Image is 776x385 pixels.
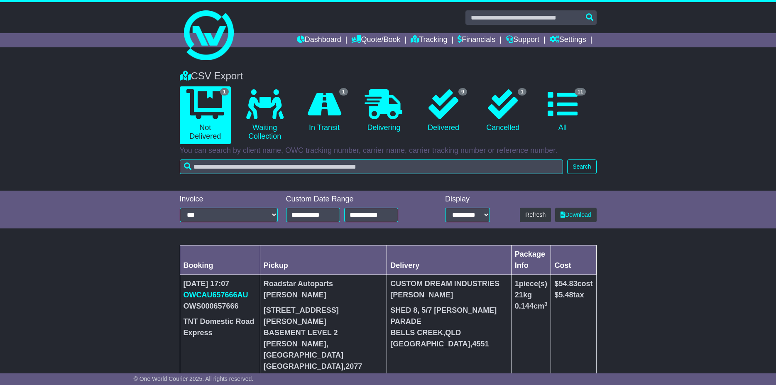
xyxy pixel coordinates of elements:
[390,305,508,327] div: SHED 8, 5/7 [PERSON_NAME] PARADE
[264,362,343,370] span: [GEOGRAPHIC_DATA]
[537,86,588,135] a: 11 All
[180,245,260,275] th: Booking
[286,195,419,204] div: Custom Date Range
[558,280,577,288] span: 54.83
[264,289,383,301] div: [PERSON_NAME]
[184,291,248,299] a: OWCAU657666AU
[551,245,596,275] th: Cost
[264,305,383,327] div: [STREET_ADDRESS][PERSON_NAME]
[264,340,326,348] span: [PERSON_NAME]
[180,146,597,155] p: You can search by client name, OWC tracking number, carrier name, carrier tracking number or refe...
[264,278,383,289] div: Roadstar Autoparts
[443,329,461,337] span: ,
[575,88,586,96] span: 11
[134,375,254,382] span: © One World Courier 2025. All rights reserved.
[554,289,592,301] div: $ tax
[515,291,523,299] span: 21
[220,88,229,96] span: 1
[515,280,519,288] span: 1
[445,329,461,337] span: QLD
[390,340,470,348] span: [GEOGRAPHIC_DATA]
[558,291,573,299] span: 5.48
[351,33,400,47] a: Quote/Book
[520,208,551,222] button: Refresh
[390,289,508,301] div: [PERSON_NAME]
[518,88,526,96] span: 1
[470,340,489,348] span: ,
[390,278,508,289] div: CUSTOM DREAM INDUSTRIES
[387,245,512,275] th: Delivery
[515,301,548,312] div: cm
[554,278,592,289] div: $ cost
[358,86,409,135] a: Delivering
[515,278,548,289] div: piece(s)
[239,86,290,144] a: Waiting Collection
[299,86,350,135] a: 1 In Transit
[176,70,601,82] div: CSV Export
[184,316,257,338] div: TNT Domestic Road Express
[343,362,362,370] span: ,
[184,278,257,289] div: [DATE] 17:07
[458,88,467,96] span: 9
[184,301,257,312] div: OWS000657666
[339,88,348,96] span: 1
[297,33,341,47] a: Dashboard
[515,289,548,301] div: kg
[418,86,469,135] a: 9 Delivered
[260,245,387,275] th: Pickup
[515,302,534,310] span: 0.144
[390,329,443,337] span: BELLS CREEK
[458,33,495,47] a: Financials
[472,340,489,348] span: 4551
[544,301,548,307] sup: 3
[511,245,551,275] th: Package Info
[264,351,343,359] span: [GEOGRAPHIC_DATA]
[567,159,596,174] button: Search
[555,208,596,222] a: Download
[345,362,362,370] span: 2077
[506,33,539,47] a: Support
[411,33,447,47] a: Tracking
[180,86,231,144] a: 1 Not Delivered
[550,33,586,47] a: Settings
[477,86,529,135] a: 1 Cancelled
[264,327,383,338] div: BASEMENT LEVEL 2
[445,195,490,204] div: Display
[180,195,278,204] div: Invoice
